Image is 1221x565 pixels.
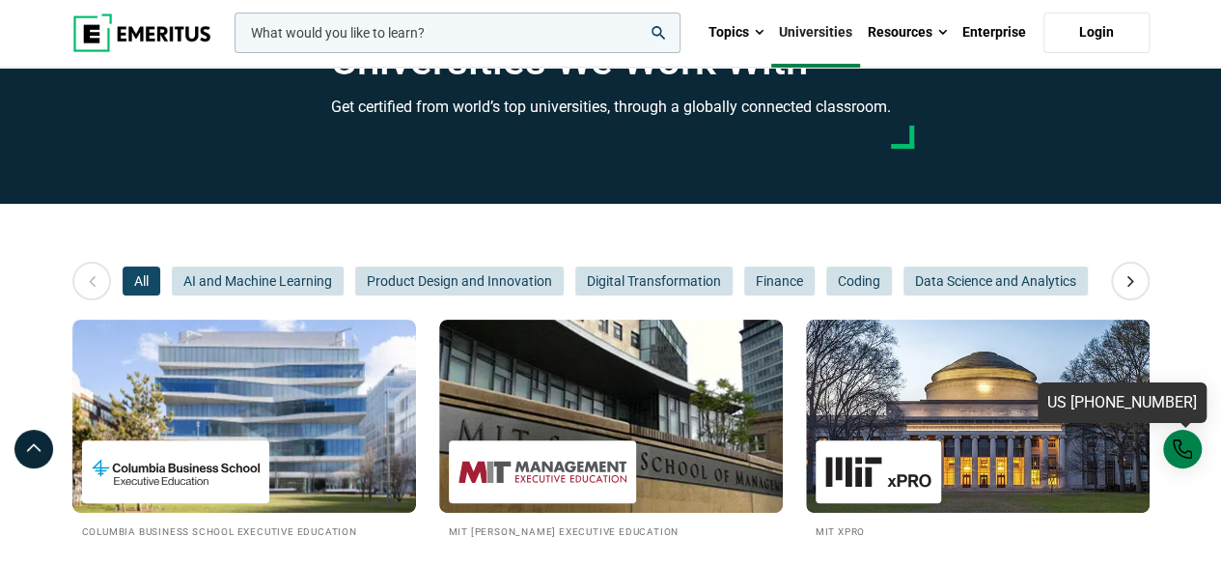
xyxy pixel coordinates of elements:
[331,95,891,120] h3: Get certified from world’s top universities, through a globally connected classroom.
[172,267,344,296] button: AI and Machine Learning
[92,450,260,494] img: Columbia Business School Executive Education
[439,320,783,539] a: Universities We Work With MIT Sloan Executive Education MIT [PERSON_NAME] Executive Education
[355,267,564,296] button: Product Design and Innovation
[575,267,733,296] button: Digital Transformation
[235,13,680,53] input: woocommerce-product-search-field-0
[82,523,406,539] h2: Columbia Business School Executive Education
[806,320,1150,539] a: Universities We Work With MIT xPRO MIT xPRO
[825,450,931,494] img: MIT xPRO
[72,320,416,513] img: Universities We Work With
[449,523,773,539] h2: MIT [PERSON_NAME] Executive Education
[123,267,160,296] button: All
[1043,13,1150,53] a: Login
[1038,382,1207,423] a: US [PHONE_NUMBER]
[439,320,783,513] img: Universities We Work With
[806,320,1150,513] img: Universities We Work With
[458,450,626,494] img: MIT Sloan Executive Education
[744,267,815,296] button: Finance
[72,320,416,539] a: Universities We Work With Columbia Business School Executive Education Columbia Business School E...
[816,523,1140,539] h2: MIT xPRO
[826,267,892,296] button: Coding
[903,267,1088,296] button: Data Science and Analytics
